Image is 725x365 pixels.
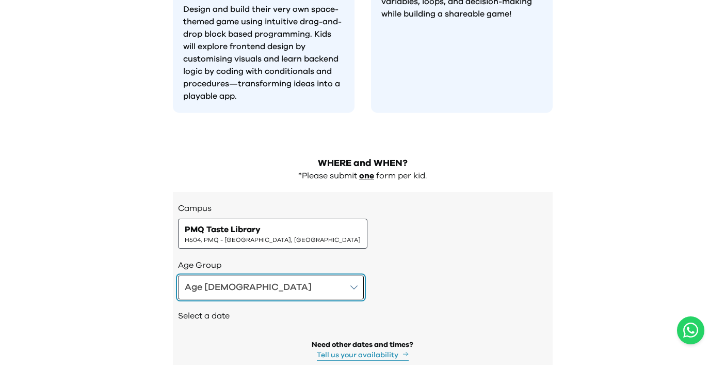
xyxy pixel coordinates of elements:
span: PMQ Taste Library [185,223,261,236]
button: Age [DEMOGRAPHIC_DATA] [178,276,364,299]
h3: Age Group [178,259,547,271]
a: Chat with us on WhatsApp [677,316,704,344]
div: *Please submit form per kid. [173,171,553,181]
h3: Campus [178,202,547,215]
p: one [359,171,374,181]
span: H504, PMQ - [GEOGRAPHIC_DATA], [GEOGRAPHIC_DATA] [185,236,361,244]
div: Need other dates and times? [312,340,413,350]
button: Open WhatsApp chat [677,316,704,344]
p: Design and build their very own space-themed game using intuitive drag-and-drop block based progr... [183,3,344,102]
button: Tell us your availability [317,350,409,361]
div: Age [DEMOGRAPHIC_DATA] [185,280,312,295]
h2: Select a date [178,310,547,322]
h2: WHERE and WHEN? [173,156,553,171]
